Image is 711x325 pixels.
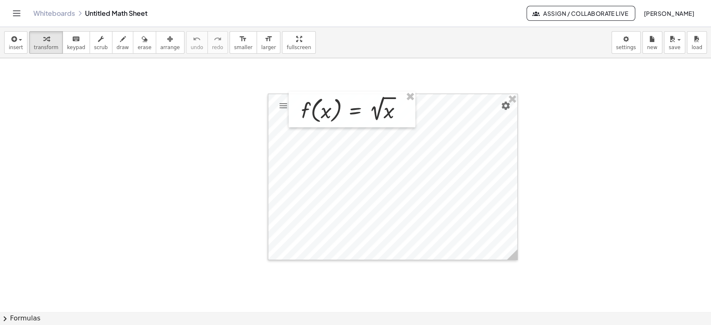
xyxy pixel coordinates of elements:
[212,45,223,50] span: redo
[34,45,58,50] span: transform
[133,31,156,54] button: erase
[207,31,228,54] button: redoredo
[611,31,641,54] button: settings
[534,10,628,17] span: Assign / Collaborate Live
[186,31,208,54] button: undoundo
[526,6,635,21] button: Assign / Collaborate Live
[498,98,513,113] button: Settings
[160,45,180,50] span: arrange
[230,31,257,54] button: format_sizesmaller
[664,31,685,54] button: save
[112,31,134,54] button: draw
[261,45,276,50] span: larger
[191,45,203,50] span: undo
[9,45,23,50] span: insert
[214,34,222,44] i: redo
[616,45,636,50] span: settings
[137,45,151,50] span: erase
[282,31,315,54] button: fullscreen
[90,31,112,54] button: scrub
[642,31,662,54] button: new
[687,31,707,54] button: load
[72,34,80,44] i: keyboard
[234,45,252,50] span: smaller
[4,31,27,54] button: insert
[669,45,680,50] span: save
[257,31,280,54] button: format_sizelarger
[637,6,701,21] button: [PERSON_NAME]
[287,45,311,50] span: fullscreen
[67,45,85,50] span: keypad
[264,34,272,44] i: format_size
[117,45,129,50] span: draw
[62,31,90,54] button: keyboardkeypad
[647,45,657,50] span: new
[644,10,694,17] span: [PERSON_NAME]
[29,31,63,54] button: transform
[10,7,23,20] button: Toggle navigation
[156,31,185,54] button: arrange
[193,34,201,44] i: undo
[239,34,247,44] i: format_size
[691,45,702,50] span: load
[278,101,288,111] img: Main Menu
[94,45,108,50] span: scrub
[33,9,75,17] a: Whiteboards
